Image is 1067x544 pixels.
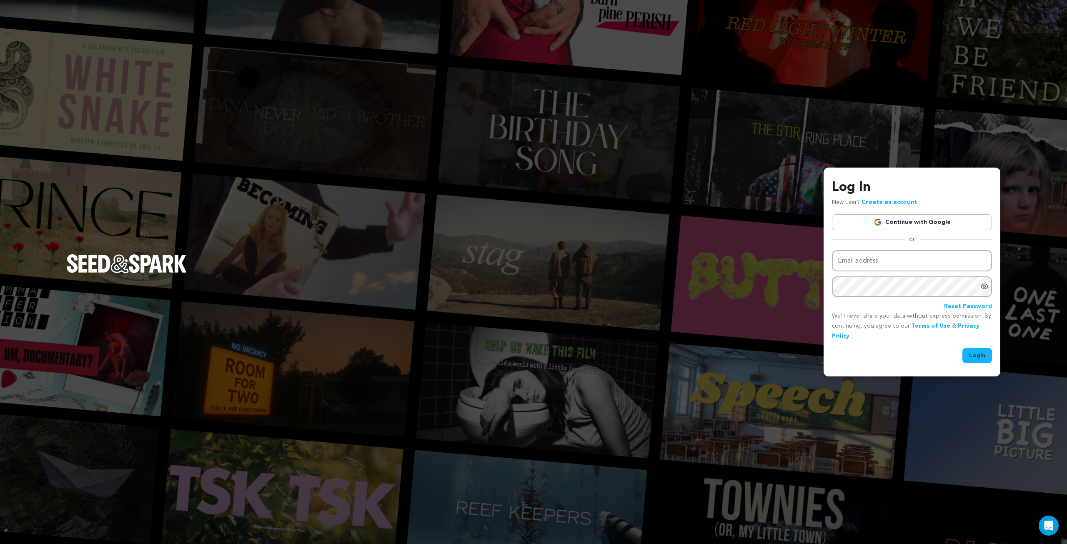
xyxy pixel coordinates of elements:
img: Google logo [874,218,882,226]
a: Show password as plain text. Warning: this will display your password on the screen. [980,282,989,291]
a: Create an account [862,199,917,205]
span: or [904,235,920,243]
button: Login [962,348,992,363]
h3: Log In [832,178,992,198]
img: Seed&Spark Logo [67,254,187,273]
div: Open Intercom Messenger [1039,516,1059,536]
a: Reset Password [944,302,992,312]
p: New user? [832,198,917,208]
a: Privacy Policy [832,323,979,339]
a: Seed&Spark Homepage [67,254,187,289]
a: Continue with Google [832,214,992,230]
input: Email address [832,250,992,271]
p: We’ll never share your data without express permission. By continuing, you agree to our & . [832,311,992,341]
a: Terms of Use [912,323,950,329]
